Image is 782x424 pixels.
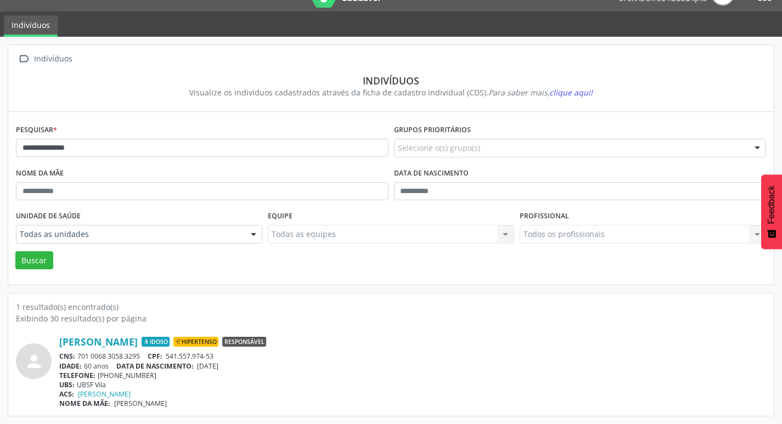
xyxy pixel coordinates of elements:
span: Responsável [222,337,266,347]
div: Visualize os indivíduos cadastrados através da ficha de cadastro individual (CDS). [24,87,758,98]
button: Feedback - Mostrar pesquisa [761,174,782,249]
a: [PERSON_NAME] [78,389,131,399]
a:  Indivíduos [16,51,74,67]
span: clique aqui! [549,87,593,98]
label: Nome da mãe [16,165,64,182]
span: CPF: [148,352,162,361]
div: Indivíduos [32,51,74,67]
a: Indivíduos [4,15,58,37]
span: IDADE: [59,361,82,371]
span: Hipertenso [173,337,218,347]
span: UBS: [59,380,75,389]
span: Selecione o(s) grupo(s) [398,142,480,154]
div: UBSF Vila [59,380,766,389]
i: Para saber mais, [488,87,593,98]
span: DATA DE NASCIMENTO: [116,361,194,371]
label: Profissional [520,208,569,225]
label: Unidade de saúde [16,208,81,225]
div: 701 0068 3058 3295 [59,352,766,361]
div: Exibindo 30 resultado(s) por página [16,313,766,324]
button: Buscar [15,251,53,270]
i:  [16,51,32,67]
label: Grupos prioritários [394,122,471,139]
span: 541.557.974-53 [166,352,213,361]
span: NOME DA MÃE: [59,399,110,408]
span: [DATE] [197,361,218,371]
label: Data de nascimento [394,165,469,182]
span: Feedback [767,185,777,224]
div: 60 anos [59,361,766,371]
span: TELEFONE: [59,371,95,380]
i: person [24,352,44,371]
div: [PHONE_NUMBER] [59,371,766,380]
span: Todas as unidades [20,229,240,240]
span: [PERSON_NAME] [114,399,167,408]
div: 1 resultado(s) encontrado(s) [16,301,766,313]
div: Indivíduos [24,75,758,87]
label: Equipe [268,208,292,225]
label: Pesquisar [16,122,57,139]
span: Idoso [142,337,170,347]
a: [PERSON_NAME] [59,336,138,348]
span: CNS: [59,352,75,361]
span: ACS: [59,389,74,399]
